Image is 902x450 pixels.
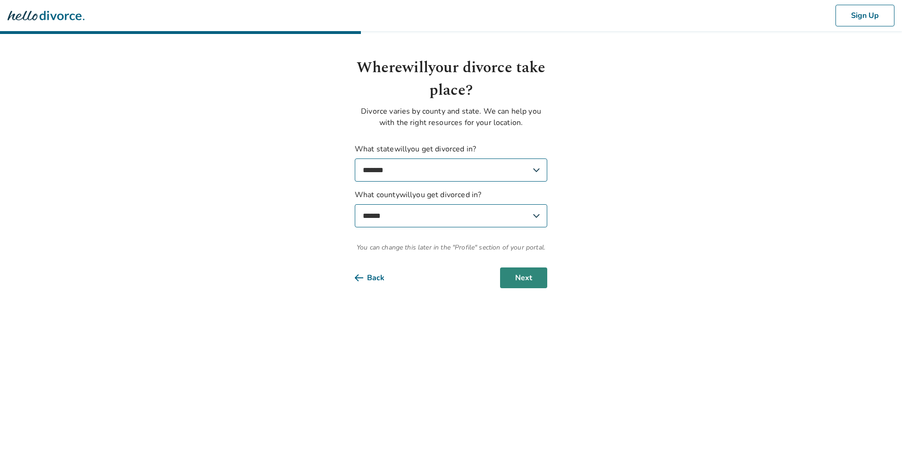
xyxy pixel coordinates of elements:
button: Back [355,267,400,288]
iframe: Chat Widget [855,405,902,450]
label: What state will you get divorced in? [355,143,547,182]
label: What county will you get divorced in? [355,189,547,227]
p: Divorce varies by county and state. We can help you with the right resources for your location. [355,106,547,128]
select: What countywillyou get divorced in? [355,204,547,227]
button: Sign Up [835,5,894,26]
span: You can change this later in the "Profile" section of your portal. [355,242,547,252]
h1: Where will your divorce take place? [355,57,547,102]
button: Next [500,267,547,288]
select: What statewillyou get divorced in? [355,158,547,182]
